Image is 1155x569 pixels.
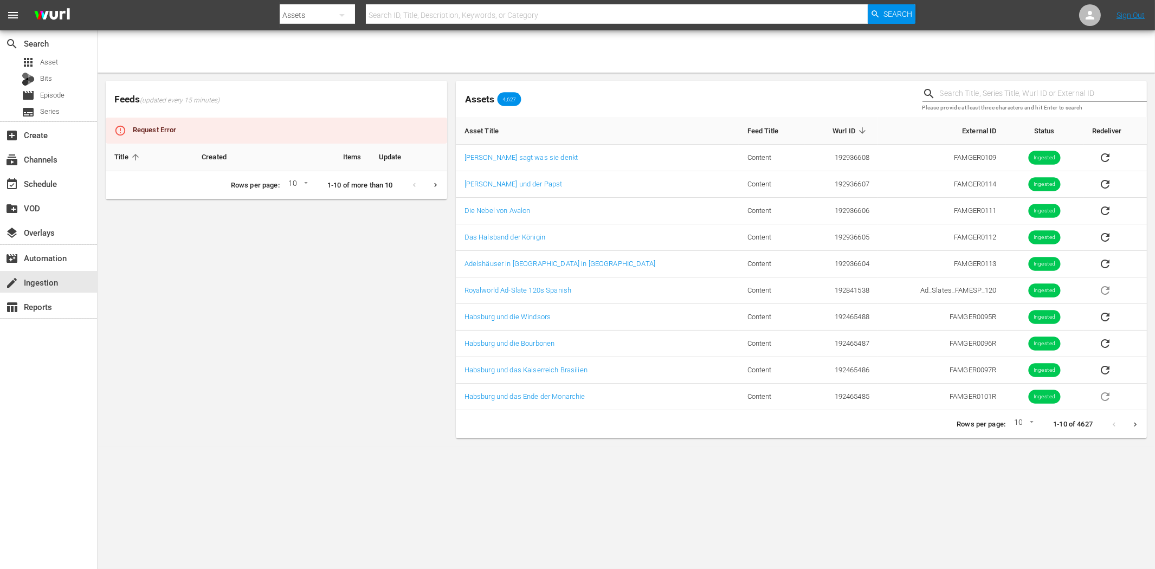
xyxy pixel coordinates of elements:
span: Feeds [106,90,447,108]
td: FAMGER0114 [878,171,1005,198]
td: 192936604 [804,251,878,277]
th: Status [1005,117,1083,145]
td: FAMGER0101R [878,384,1005,410]
span: Ingested [1028,287,1060,295]
td: 192465485 [804,384,878,410]
td: Content [739,277,804,304]
span: Asset Title [464,126,513,135]
span: Search [5,37,18,50]
span: Automation [5,252,18,265]
a: Habsburg und die Bourbonen [464,339,555,347]
td: 192936607 [804,171,878,198]
td: 192465488 [804,304,878,331]
p: 1-10 of more than 10 [327,180,393,191]
span: (updated every 15 minutes) [140,96,220,105]
span: menu [7,9,20,22]
span: Ingested [1028,366,1060,374]
td: 192465486 [804,357,878,384]
td: 192936606 [804,198,878,224]
td: FAMGER0095R [878,304,1005,331]
td: Content [739,331,804,357]
a: Das Halsband der Königin [464,233,545,241]
th: External ID [878,117,1005,145]
span: Ingested [1028,154,1060,162]
span: Ingested [1028,393,1060,401]
span: Create [5,129,18,142]
span: Reports [5,301,18,314]
span: Search [883,4,912,24]
a: Habsburg und das Ende der Monarchie [464,392,585,400]
td: Ad_Slates_FAMESP_120 [878,277,1005,304]
p: Please provide at least three characters and hit Enter to search [922,104,1147,113]
span: Ingested [1028,180,1060,189]
span: Episode [40,90,64,101]
a: Royalworld Ad-Slate 120s Spanish [464,286,571,294]
td: Content [739,224,804,251]
p: Rows per page: [957,419,1005,430]
span: Ingested [1028,340,1060,348]
span: Assets [465,94,494,105]
span: Title [114,152,143,162]
td: Content [739,384,804,410]
span: Overlays [5,227,18,240]
span: Ingestion [5,276,18,289]
div: 10 [1010,416,1036,432]
span: Ingested [1028,207,1060,215]
td: Content [739,304,804,331]
td: 192841538 [804,277,878,304]
span: Ingested [1028,313,1060,321]
td: Content [739,145,804,171]
td: Content [739,251,804,277]
span: Schedule [5,178,18,191]
button: Search [868,4,915,24]
span: Ingested [1028,260,1060,268]
td: FAMGER0109 [878,145,1005,171]
td: FAMGER0097R [878,357,1005,384]
a: [PERSON_NAME] sagt was sie denkt [464,153,578,161]
span: Asset [22,56,35,69]
a: Habsburg und die Windsors [464,313,551,321]
th: Update [370,144,447,171]
div: Request Error [133,121,176,140]
span: Asset is in future lineups. Remove all episodes that contain this asset before redelivering [1092,392,1118,400]
p: 1-10 of 4627 [1053,419,1093,430]
div: 10 [284,177,310,193]
td: FAMGER0113 [878,251,1005,277]
div: Bits [22,73,35,86]
td: Content [739,198,804,224]
th: Items [301,144,370,171]
th: Feed Title [739,117,804,145]
span: 4,627 [498,96,521,102]
table: sticky table [106,144,447,171]
td: 192465487 [804,331,878,357]
a: Sign Out [1117,11,1145,20]
table: sticky table [456,117,1147,410]
td: 192936605 [804,224,878,251]
a: Adelshäuser in [GEOGRAPHIC_DATA] in [GEOGRAPHIC_DATA] [464,260,655,268]
span: Asset is in future lineups. Remove all episodes that contain this asset before redelivering [1092,286,1118,294]
a: Die Nebel von Avalon [464,206,531,215]
td: Content [739,171,804,198]
span: Ingested [1028,234,1060,242]
span: Series [40,106,60,117]
span: Wurl ID [833,126,869,135]
td: FAMGER0096R [878,331,1005,357]
th: Redeliver [1083,117,1147,145]
a: Habsburg und das Kaiserreich Brasilien [464,366,588,374]
p: Rows per page: [231,180,280,191]
span: Series [22,106,35,119]
button: Next page [425,174,446,196]
span: Channels [5,153,18,166]
span: Created [202,152,241,162]
td: Content [739,357,804,384]
a: [PERSON_NAME] und der Papst [464,180,563,188]
td: FAMGER0111 [878,198,1005,224]
td: FAMGER0112 [878,224,1005,251]
span: VOD [5,202,18,215]
span: Bits [40,73,52,84]
span: Episode [22,89,35,102]
td: 192936608 [804,145,878,171]
input: Search Title, Series Title, Wurl ID or External ID [940,86,1147,102]
span: Asset [40,57,58,68]
img: ans4CAIJ8jUAAAAAAAAAAAAAAAAAAAAAAAAgQb4GAAAAAAAAAAAAAAAAAAAAAAAAJMjXAAAAAAAAAAAAAAAAAAAAAAAAgAT5G... [26,3,78,28]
